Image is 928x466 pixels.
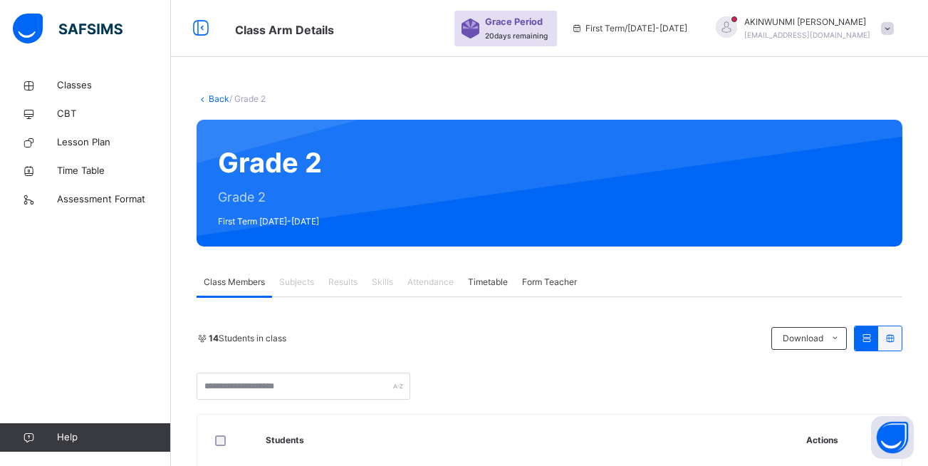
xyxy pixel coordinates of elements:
a: Back [209,93,229,104]
span: Attendance [407,276,454,289]
span: Assessment Format [57,192,171,207]
span: Timetable [468,276,508,289]
span: session/term information [571,22,687,35]
span: Students in class [209,332,286,345]
span: Class Arm Details [235,23,334,37]
span: [EMAIL_ADDRESS][DOMAIN_NAME] [744,31,870,39]
img: safsims [13,14,122,43]
button: Open asap [871,416,914,459]
span: Subjects [279,276,314,289]
span: Results [328,276,358,289]
span: Time Table [57,164,171,178]
span: Form Teacher [522,276,577,289]
span: Class Members [204,276,265,289]
div: AKINWUNMIREBECCA [702,16,901,41]
span: Lesson Plan [57,135,171,150]
span: Help [57,430,170,445]
span: 20 days remaining [485,31,548,40]
span: AKINWUNMI [PERSON_NAME] [744,16,870,29]
span: Skills [372,276,393,289]
span: Classes [57,78,171,93]
img: sticker-purple.71386a28dfed39d6af7621340158ba97.svg [462,19,479,38]
b: 14 [209,333,219,343]
span: / Grade 2 [229,93,266,104]
span: Download [783,332,823,345]
span: Grace Period [485,15,543,29]
span: CBT [57,107,171,121]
